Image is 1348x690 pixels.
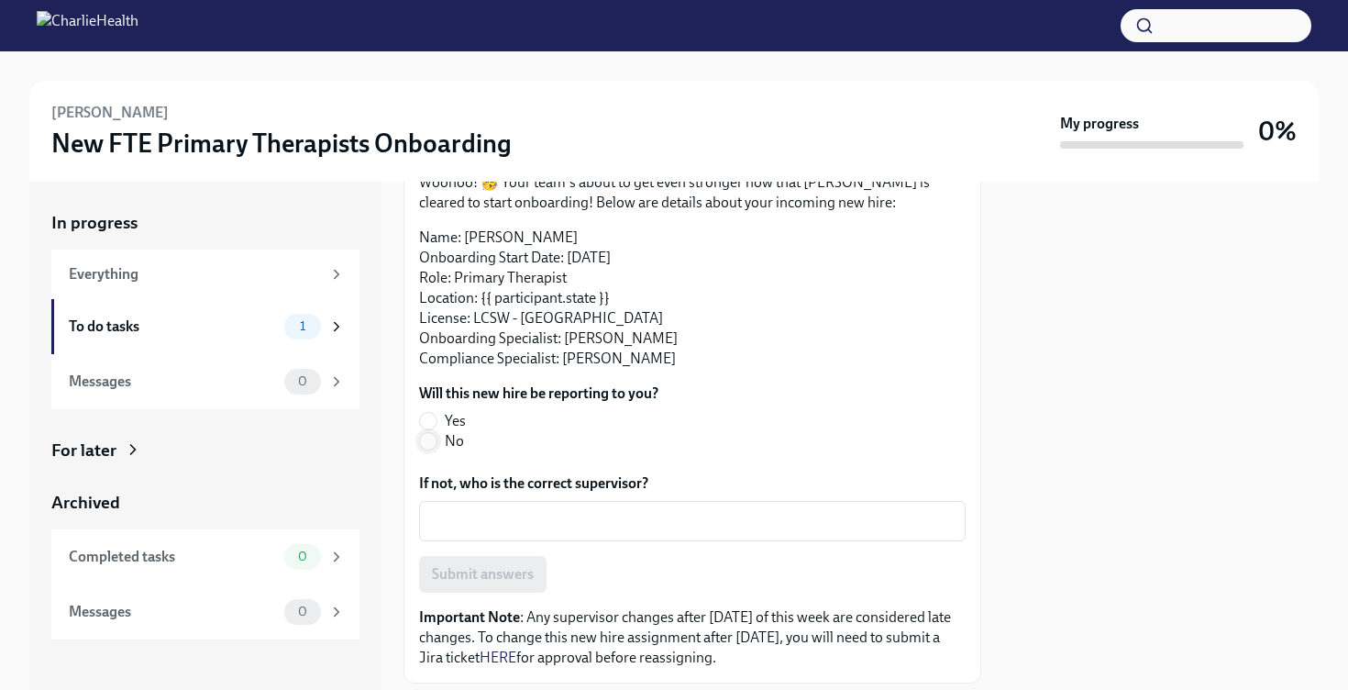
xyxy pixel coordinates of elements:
[51,354,359,409] a: Messages0
[69,372,277,392] div: Messages
[69,547,277,567] div: Completed tasks
[419,228,966,369] p: Name: [PERSON_NAME] Onboarding Start Date: [DATE] Role: Primary Therapist Location: {{ participan...
[1258,115,1297,148] h3: 0%
[287,605,318,618] span: 0
[69,317,277,337] div: To do tasks
[37,11,138,40] img: CharlieHealth
[51,103,169,123] h6: [PERSON_NAME]
[445,411,466,431] span: Yes
[51,250,359,299] a: Everything
[51,529,359,584] a: Completed tasks0
[51,299,359,354] a: To do tasks1
[69,602,277,622] div: Messages
[51,127,512,160] h3: New FTE Primary Therapists Onboarding
[419,384,658,404] label: Will this new hire be reporting to you?
[419,608,520,626] strong: Important Note
[51,439,116,462] div: For later
[287,374,318,388] span: 0
[51,439,359,462] a: For later
[51,491,359,515] a: Archived
[419,473,966,494] label: If not, who is the correct supervisor?
[287,550,318,563] span: 0
[419,607,966,668] p: : Any supervisor changes after [DATE] of this week are considered late changes. To change this ne...
[445,431,464,451] span: No
[51,211,359,235] a: In progress
[480,649,516,666] a: HERE
[51,584,359,640] a: Messages0
[1060,114,1139,134] strong: My progress
[69,264,321,284] div: Everything
[419,172,966,213] p: Woohoo! 🥳 Your team's about to get even stronger now that [PERSON_NAME] is cleared to start onboa...
[289,319,316,333] span: 1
